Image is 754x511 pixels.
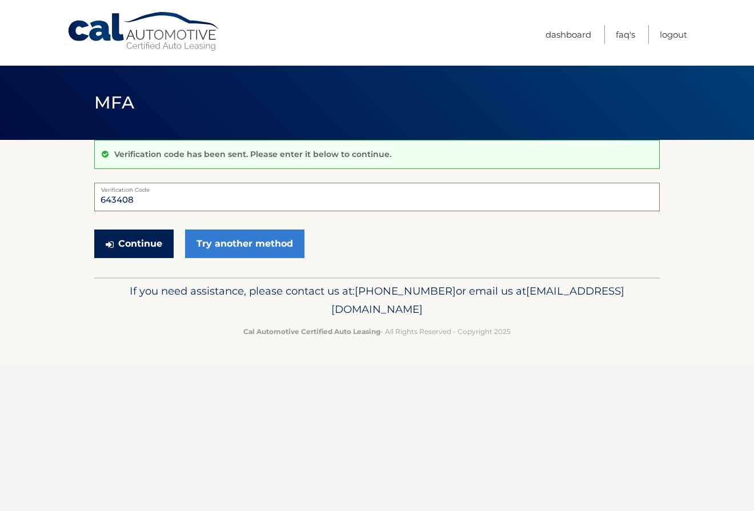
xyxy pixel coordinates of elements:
[243,327,380,336] strong: Cal Automotive Certified Auto Leasing
[102,282,652,319] p: If you need assistance, please contact us at: or email us at
[185,230,304,258] a: Try another method
[102,325,652,337] p: - All Rights Reserved - Copyright 2025
[67,11,221,52] a: Cal Automotive
[114,149,391,159] p: Verification code has been sent. Please enter it below to continue.
[94,230,174,258] button: Continue
[355,284,456,297] span: [PHONE_NUMBER]
[546,25,591,44] a: Dashboard
[94,92,134,113] span: MFA
[94,183,660,211] input: Verification Code
[616,25,635,44] a: FAQ's
[660,25,687,44] a: Logout
[94,183,660,192] label: Verification Code
[331,284,624,316] span: [EMAIL_ADDRESS][DOMAIN_NAME]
